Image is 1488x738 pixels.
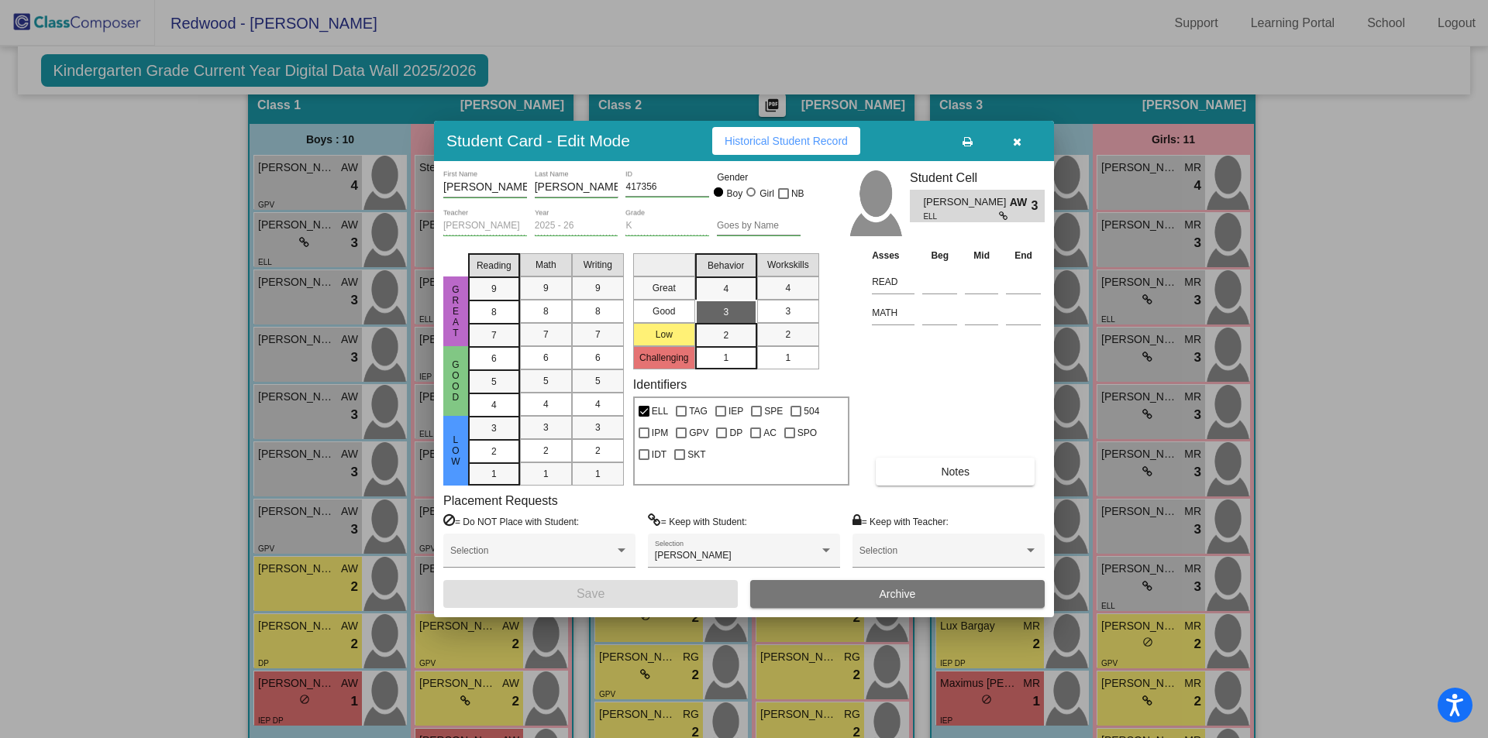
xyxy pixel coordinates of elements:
input: grade [625,221,709,232]
span: Writing [584,258,612,272]
span: 6 [491,352,497,366]
span: 3 [723,305,728,319]
button: Save [443,580,738,608]
th: End [1002,247,1045,264]
span: Low [449,434,463,467]
th: Beg [918,247,961,264]
input: year [535,221,618,232]
span: AC [763,424,777,442]
span: ELL [923,211,998,222]
label: Identifiers [633,377,687,392]
span: 6 [595,351,601,365]
span: Behavior [708,259,744,273]
label: = Do NOT Place with Student: [443,513,579,529]
span: 2 [723,328,728,342]
span: 4 [543,397,549,411]
span: 2 [595,444,601,458]
span: 4 [785,281,790,295]
span: Save [577,587,604,600]
input: assessment [872,301,914,324]
span: 7 [595,328,601,342]
h3: Student Card - Edit Mode [446,131,630,150]
span: Math [536,258,556,272]
span: 504 [804,402,819,420]
div: Girl [759,187,774,201]
span: IDT [652,445,666,464]
span: 1 [543,467,549,481]
span: SPO [797,424,817,442]
span: 1 [723,351,728,365]
span: 1 [785,351,790,365]
span: Archive [880,588,916,600]
span: 6 [543,351,549,365]
label: = Keep with Student: [648,513,747,529]
span: [PERSON_NAME] [923,194,1009,211]
span: 2 [543,444,549,458]
span: 3 [1032,197,1045,215]
span: 9 [595,281,601,295]
button: Historical Student Record [712,127,860,155]
span: TAG [689,402,708,420]
span: 2 [491,445,497,458]
span: NB [791,184,804,203]
span: 5 [491,375,497,389]
span: 3 [785,304,790,318]
span: ELL [652,402,668,420]
th: Mid [961,247,1002,264]
span: 1 [595,467,601,481]
span: 3 [595,420,601,434]
span: DP [729,424,742,442]
span: 5 [595,374,601,388]
h3: Student Cell [910,170,1045,185]
span: [PERSON_NAME] [655,550,732,561]
span: Reading [477,259,511,273]
span: 8 [595,304,601,318]
span: 4 [723,282,728,296]
span: AW [1010,194,1032,211]
span: Historical Student Record [725,135,848,147]
button: Archive [750,580,1045,608]
span: IPM [652,424,668,442]
input: teacher [443,221,527,232]
span: Good [449,359,463,403]
span: 3 [491,421,497,435]
th: Asses [868,247,918,264]
span: 1 [491,467,497,481]
button: Notes [876,458,1035,486]
mat-label: Gender [717,170,801,184]
span: 8 [491,305,497,319]
span: GPV [689,424,708,442]
span: 7 [543,328,549,342]
span: SPE [764,402,783,420]
span: 8 [543,304,549,318]
span: 9 [543,281,549,295]
input: Enter ID [625,182,709,193]
input: assessment [872,270,914,293]
div: Boy [726,187,743,201]
span: Workskills [767,258,809,272]
span: 5 [543,374,549,388]
span: 9 [491,282,497,296]
span: SKT [687,445,705,464]
span: 2 [785,328,790,342]
span: 4 [491,398,497,412]
label: = Keep with Teacher: [852,513,949,529]
span: 3 [543,420,549,434]
input: goes by name [717,221,801,232]
span: Notes [941,465,970,478]
span: 4 [595,397,601,411]
span: Great [449,284,463,338]
span: 7 [491,328,497,342]
label: Placement Requests [443,493,558,508]
span: IEP [728,402,743,420]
